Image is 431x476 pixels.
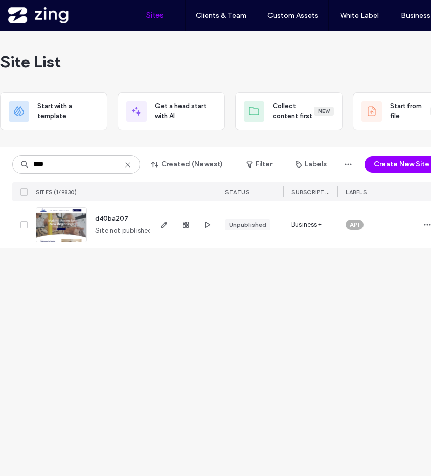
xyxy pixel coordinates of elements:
[236,156,282,173] button: Filter
[229,220,266,229] div: Unpublished
[340,11,379,20] label: White Label
[36,188,77,196] span: SITES (1/9830)
[273,101,314,122] span: Collect content first
[24,7,44,16] span: Help
[314,107,334,116] div: New
[118,92,225,130] div: Get a head start with AI
[286,156,336,173] button: Labels
[146,11,164,20] label: Sites
[225,188,249,196] span: STATUS
[350,220,359,229] span: API
[37,101,99,122] span: Start with a template
[291,220,322,230] span: Business+
[346,188,367,196] span: LABELS
[196,11,246,20] label: Clients & Team
[390,101,430,122] span: Start from file
[95,215,128,222] a: d40ba207
[143,156,232,173] button: Created (Newest)
[95,226,153,236] span: Site not published
[235,92,343,130] div: Collect content firstNew
[291,188,335,196] span: SUBSCRIPTION
[155,101,216,122] span: Get a head start with AI
[267,11,319,20] label: Custom Assets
